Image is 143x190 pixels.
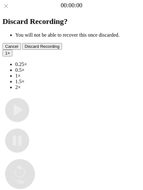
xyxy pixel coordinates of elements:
[22,43,62,50] button: Discard Recording
[3,43,21,50] button: Cancel
[15,67,140,73] li: 0.5×
[5,51,7,55] span: 1
[3,17,140,26] h2: Discard Recording?
[61,2,82,9] a: 00:00:00
[3,50,12,56] button: 1×
[15,73,140,79] li: 1×
[15,84,140,90] li: 2×
[15,32,140,38] li: You will not be able to recover this once discarded.
[15,62,140,67] li: 0.25×
[15,79,140,84] li: 1.5×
